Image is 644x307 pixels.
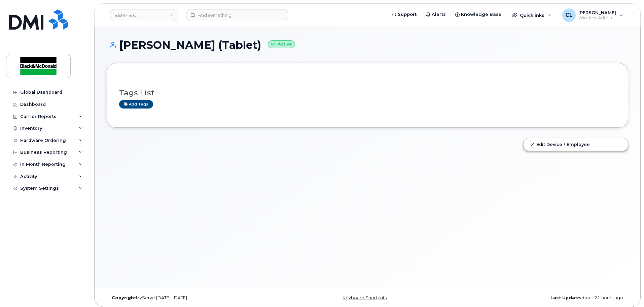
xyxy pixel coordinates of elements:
div: about 21 hours ago [454,295,628,301]
a: Keyboard Shortcuts [343,295,387,300]
a: Edit Device / Employee [524,138,628,150]
a: Add tags [119,100,153,109]
h3: Tags List [119,89,616,97]
div: MyServe [DATE]–[DATE] [107,295,281,301]
strong: Copyright [112,295,136,300]
h1: [PERSON_NAME] (Tablet) [107,39,628,51]
strong: Last Update [550,295,580,300]
small: Active [268,40,295,48]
